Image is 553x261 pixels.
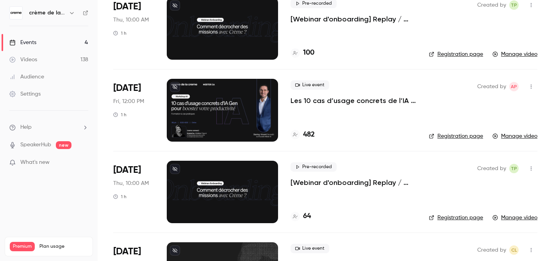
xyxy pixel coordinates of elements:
[79,159,88,166] iframe: Noticeable Trigger
[492,132,537,140] a: Manage video
[20,123,32,131] span: Help
[113,179,149,187] span: Thu, 10:00 AM
[9,39,36,46] div: Events
[291,162,337,172] span: Pre-recorded
[20,141,51,149] a: SpeakerHub
[113,194,127,200] div: 1 h
[291,80,329,90] span: Live event
[291,96,416,105] a: Les 10 cas d’usage concrets de l’IA générative pour améliorer votre productivité
[29,9,66,17] h6: crème de la crème
[492,214,537,222] a: Manage video
[20,158,50,167] span: What's new
[113,245,141,258] span: [DATE]
[291,178,416,187] a: [Webinar d'onboarding] Replay / Rencontre avec la communauté
[511,82,517,91] span: AP
[303,130,315,140] h4: 482
[113,161,154,223] div: Jun 5 Thu, 10:00 AM (Europe/Paris)
[291,244,329,253] span: Live event
[113,82,141,94] span: [DATE]
[10,7,22,19] img: crème de la crème
[477,164,506,173] span: Created by
[492,50,537,58] a: Manage video
[291,130,315,140] a: 482
[9,56,37,64] div: Videos
[113,98,144,105] span: Fri, 12:00 PM
[429,132,483,140] a: Registration page
[113,112,127,118] div: 1 h
[429,214,483,222] a: Registration page
[113,79,154,141] div: Jun 6 Fri, 12:00 PM (Europe/Paris)
[10,242,35,251] span: Premium
[509,164,519,173] span: Timothée Popelier
[429,50,483,58] a: Registration page
[477,0,506,10] span: Created by
[511,0,517,10] span: TP
[303,211,311,222] h4: 64
[477,82,506,91] span: Created by
[509,82,519,91] span: Ambre Prigent
[477,245,506,255] span: Created by
[291,14,416,24] a: [Webinar d'onboarding] Replay / Rencontre avec la communauté
[511,245,517,255] span: CL
[509,0,519,10] span: Timothée Popelier
[9,73,44,81] div: Audience
[56,141,71,149] span: new
[511,164,517,173] span: TP
[509,245,519,255] span: Clément Le Roux
[39,243,88,250] span: Plan usage
[113,16,149,24] span: Thu, 10:00 AM
[9,90,41,98] div: Settings
[303,48,314,58] h4: 100
[291,48,314,58] a: 100
[291,211,311,222] a: 64
[9,123,88,131] li: help-dropdown-opener
[113,164,141,176] span: [DATE]
[113,0,141,13] span: [DATE]
[113,30,127,36] div: 1 h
